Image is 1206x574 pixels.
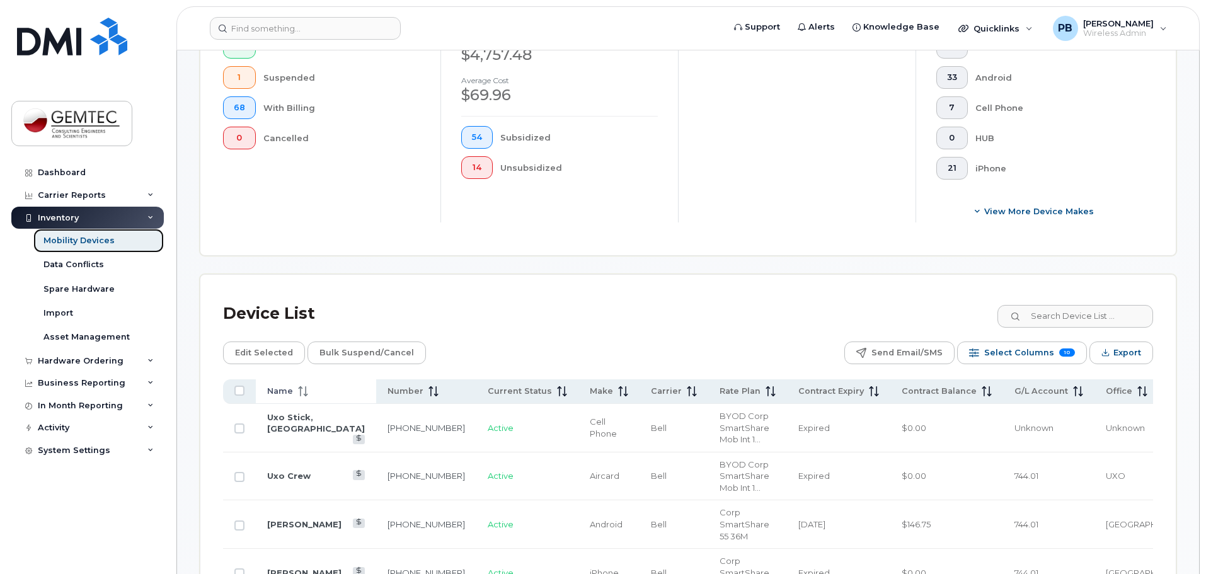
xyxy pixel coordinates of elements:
div: iPhone [975,157,1134,180]
span: 10 [1059,348,1075,357]
span: $0.00 [902,423,926,433]
span: [GEOGRAPHIC_DATA] [1106,519,1195,529]
button: Export [1089,342,1153,364]
a: [PHONE_NUMBER] [388,519,465,529]
button: 0 [936,127,968,149]
button: 0 [223,127,256,149]
a: Knowledge Base [844,14,948,40]
span: BYOD Corp SmartShare Mob Int 10 [720,411,769,444]
a: [PHONE_NUMBER] [388,471,465,481]
span: Bell [651,471,667,481]
span: 1 [234,72,245,83]
div: Cancelled [263,127,421,149]
button: 68 [223,96,256,119]
span: [DATE] [798,519,825,529]
span: Contract Expiry [798,386,864,397]
div: With Billing [263,96,421,119]
button: 1 [223,66,256,89]
span: Name [267,386,293,397]
span: Contract Balance [902,386,977,397]
span: G/L Account [1014,386,1068,397]
span: UXO [1106,471,1125,481]
a: Uxo Crew [267,471,311,481]
span: Expired [798,423,830,433]
span: BYOD Corp SmartShare Mob Int 10 [720,459,769,493]
a: View Last Bill [353,435,365,444]
div: Patricia Boulanger [1044,16,1176,41]
div: HUB [975,127,1134,149]
span: Unknown [1106,423,1145,433]
button: 33 [936,66,968,89]
div: Suspended [263,66,421,89]
span: Aircard [590,471,619,481]
span: 14 [472,163,482,173]
button: 14 [461,156,493,179]
span: Android [590,519,623,529]
div: Subsidized [500,126,658,149]
span: Quicklinks [973,23,1019,33]
span: 54 [472,132,482,142]
span: Number [388,386,423,397]
div: Quicklinks [950,16,1042,41]
span: 7 [947,103,957,113]
span: Active [488,519,514,529]
span: Select Columns [984,343,1054,362]
span: [PERSON_NAME] [1083,18,1154,28]
span: PB [1058,21,1072,36]
input: Search Device List ... [997,305,1153,328]
span: Make [590,386,613,397]
span: Active [488,423,514,433]
span: Current Status [488,386,552,397]
div: $69.96 [461,84,658,106]
span: Active [488,471,514,481]
span: Office [1106,386,1132,397]
div: Device List [223,297,315,330]
span: Export [1113,343,1141,362]
span: Unknown [1014,423,1054,433]
button: 21 [936,157,968,180]
a: Support [725,14,789,40]
button: 54 [461,126,493,149]
a: Uxo Stick, [GEOGRAPHIC_DATA] [267,412,365,434]
span: Corp SmartShare 55 36M [720,507,769,541]
span: Wireless Admin [1083,28,1154,38]
button: Bulk Suspend/Cancel [307,342,426,364]
span: Edit Selected [235,343,293,362]
button: View More Device Makes [936,200,1133,222]
a: View Last Bill [353,519,365,528]
div: Android [975,66,1134,89]
a: [PERSON_NAME] [267,519,342,529]
span: $0.00 [902,471,926,481]
span: Knowledge Base [863,21,939,33]
a: Alerts [789,14,844,40]
span: 68 [234,103,245,113]
button: Edit Selected [223,342,305,364]
div: Cell Phone [975,96,1134,119]
button: Select Columns 10 [957,342,1087,364]
span: Bell [651,519,667,529]
button: 7 [936,96,968,119]
span: Bulk Suspend/Cancel [319,343,414,362]
span: Bell [651,423,667,433]
span: 21 [947,163,957,173]
span: 744.01 [1014,519,1038,529]
h4: Average cost [461,76,658,84]
span: Send Email/SMS [871,343,943,362]
div: $4,757.48 [461,44,658,66]
span: 33 [947,72,957,83]
input: Find something... [210,17,401,40]
span: Expired [798,471,830,481]
span: Carrier [651,386,682,397]
div: Unsubsidized [500,156,658,179]
span: 744.01 [1014,471,1038,481]
span: Alerts [808,21,835,33]
span: $146.75 [902,519,931,529]
span: 0 [947,133,957,143]
span: View More Device Makes [984,205,1094,217]
a: [PHONE_NUMBER] [388,423,465,433]
span: Rate Plan [720,386,761,397]
span: Cell Phone [590,416,617,439]
span: 0 [234,133,245,143]
button: Send Email/SMS [844,342,955,364]
span: Support [745,21,780,33]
